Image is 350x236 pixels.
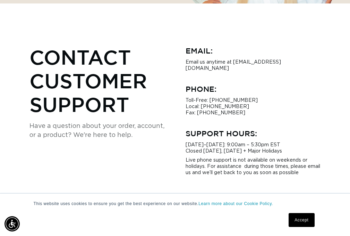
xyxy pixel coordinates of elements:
div: Accessibility Menu [5,216,20,231]
h2: Contact Customer Support [29,45,165,116]
p: Live phone support is not available on weekends or holidays. For assistance during those times, p... [186,157,321,176]
a: Accept [289,213,314,227]
p: [DATE]–[DATE]: 9:00am – 5:30pm EST Closed [DATE], [DATE] + Major Holidays [186,142,321,154]
h3: Support Hours: [186,128,321,139]
p: Email us anytime at [EMAIL_ADDRESS][DOMAIN_NAME] [186,59,321,72]
h3: Email: [186,45,321,56]
p: Toll-Free: [PHONE_NUMBER] Local: [PHONE_NUMBER] Fax: [PHONE_NUMBER] [186,97,321,116]
h3: Phone: [186,83,321,95]
a: Learn more about our Cookie Policy. [198,201,273,206]
p: Have a question about your order, account, or a product? We're here to help. [29,122,165,140]
p: This website uses cookies to ensure you get the best experience on our website. [34,201,317,207]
